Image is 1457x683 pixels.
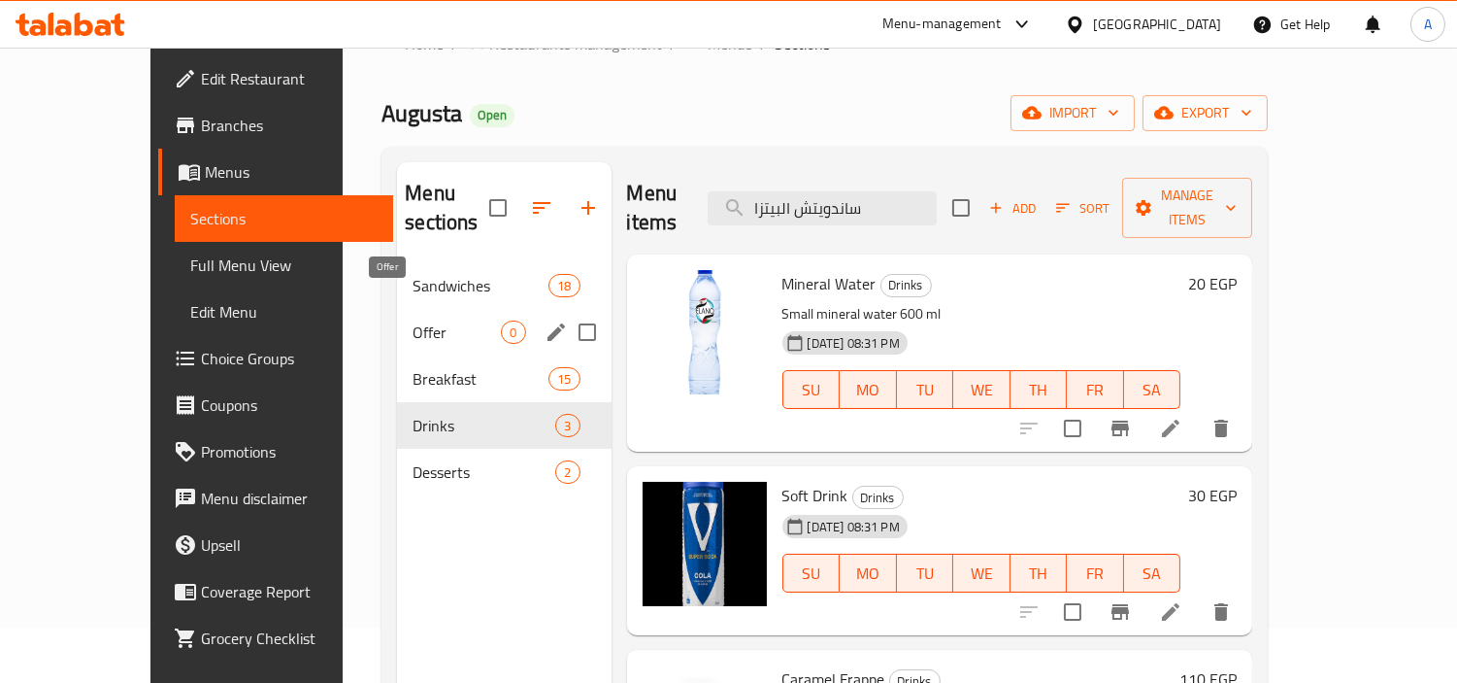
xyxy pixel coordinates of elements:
[158,382,394,428] a: Coupons
[1010,95,1135,131] button: import
[953,554,1010,593] button: WE
[201,627,379,650] span: Grocery Checklist
[518,185,565,231] span: Sort sections
[782,481,848,510] span: Soft Drink
[478,188,518,228] span: Select all sections
[684,31,752,56] a: Menus
[201,393,379,417] span: Coupons
[627,179,685,237] h2: Menu items
[800,518,908,536] span: [DATE] 08:31 PM
[1158,101,1252,125] span: export
[413,321,501,344] span: Offer
[643,482,767,606] img: Soft Drink
[158,102,394,149] a: Branches
[501,321,525,344] div: items
[397,309,611,356] div: Offer0edit
[775,32,830,55] span: Sections
[397,449,611,495] div: Desserts2
[158,568,394,615] a: Coverage Report
[381,31,1268,56] nav: breadcrumb
[961,376,1003,404] span: WE
[201,533,379,557] span: Upsell
[1097,405,1143,452] button: Branch-specific-item
[986,197,1039,220] span: Add
[1010,554,1068,593] button: TH
[413,274,548,297] span: Sandwiches
[158,335,394,382] a: Choice Groups
[1424,14,1432,35] span: A
[847,560,889,588] span: MO
[961,560,1003,588] span: WE
[158,55,394,102] a: Edit Restaurant
[840,554,897,593] button: MO
[643,270,767,394] img: Mineral Water
[190,254,379,277] span: Full Menu View
[1056,197,1109,220] span: Sort
[670,32,677,55] li: /
[782,370,840,409] button: SU
[840,370,897,409] button: MO
[882,13,1002,36] div: Menu-management
[413,367,548,391] span: Breakfast
[782,302,1181,326] p: Small mineral water 600 ml
[413,461,555,484] div: Desserts
[556,463,579,482] span: 2
[708,191,937,225] input: search
[880,274,932,297] div: Drinks
[190,207,379,230] span: Sections
[1043,193,1122,223] span: Sort items
[897,554,954,593] button: TU
[381,32,444,55] a: Home
[853,487,903,509] span: Drinks
[1067,554,1124,593] button: FR
[1142,95,1268,131] button: export
[381,91,462,135] span: Augusta
[1188,270,1237,297] h6: 20 EGP
[542,318,571,347] button: edit
[1026,101,1119,125] span: import
[158,615,394,662] a: Grocery Checklist
[1124,370,1181,409] button: SA
[175,242,394,289] a: Full Menu View
[466,31,662,56] a: Restaurants management
[158,428,394,475] a: Promotions
[1018,376,1060,404] span: TH
[941,188,981,228] span: Select section
[205,160,379,184] span: Menus
[1052,408,1093,449] span: Select to update
[852,486,904,509] div: Drinks
[1097,589,1143,635] button: Branch-specific-item
[1052,592,1093,632] span: Select to update
[451,32,458,55] li: /
[201,440,379,463] span: Promotions
[201,114,379,137] span: Branches
[1159,417,1182,440] a: Edit menu item
[565,185,612,231] button: Add section
[708,32,752,55] span: Menus
[1075,560,1116,588] span: FR
[1124,554,1181,593] button: SA
[397,262,611,309] div: Sandwiches18
[190,300,379,324] span: Edit Menu
[1159,600,1182,624] a: Edit menu item
[158,522,394,568] a: Upsell
[791,376,832,404] span: SU
[201,580,379,603] span: Coverage Report
[413,414,555,437] span: Drinks
[470,104,514,127] div: Open
[981,193,1043,223] button: Add
[397,356,611,402] div: Breakfast15
[1188,482,1237,509] h6: 30 EGP
[1067,370,1124,409] button: FR
[555,414,579,437] div: items
[556,417,579,435] span: 3
[201,67,379,90] span: Edit Restaurant
[800,334,908,353] span: [DATE] 08:31 PM
[397,402,611,449] div: Drinks3
[158,475,394,522] a: Menu disclaimer
[1198,589,1244,635] button: delete
[1010,370,1068,409] button: TH
[1132,376,1174,404] span: SA
[1075,376,1116,404] span: FR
